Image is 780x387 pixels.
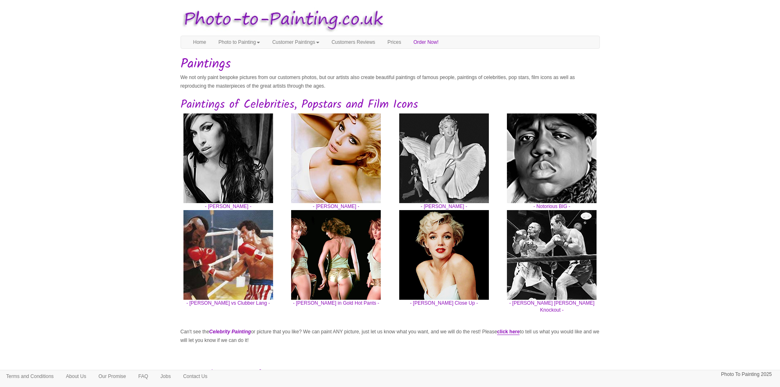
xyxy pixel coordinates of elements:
[396,252,492,307] a: - [PERSON_NAME] Close Up -
[92,370,132,382] a: Our Promise
[181,252,276,307] a: - [PERSON_NAME] vs Clubber Lang -
[177,370,213,382] a: Contact Us
[721,370,772,379] p: Photo To Painting 2025
[399,113,489,203] img: Marilyn Monroe
[213,36,266,48] a: Photo to Painting
[183,210,273,300] img: Rocky Balboa vs Clubber Lang
[154,370,177,382] a: Jobs
[507,210,597,300] img: Rocky Marciano Walcott Knockout
[183,113,273,203] img: Amy Winehouse
[288,203,384,210] span: - [PERSON_NAME] -
[291,113,381,203] img: Scarlett Johansson
[181,328,600,345] p: Can't see the or picture that you like? We can paint ANY picture, just let us know what you want,...
[266,36,326,48] a: Customer Paintings
[288,300,384,307] span: - [PERSON_NAME] in Gold Hot Pants -
[181,73,600,91] p: We not only paint bespoke pictures from our customers photos, but our artists also create beautif...
[504,252,600,314] a: - [PERSON_NAME] [PERSON_NAME] Knockout -
[181,203,276,210] span: - [PERSON_NAME] -
[187,36,213,48] a: Home
[381,36,407,48] a: Prices
[288,155,384,210] a: - [PERSON_NAME] -
[504,300,600,314] span: - [PERSON_NAME] [PERSON_NAME] Knockout -
[181,99,600,111] h2: Paintings of Celebrities, Popstars and Film Icons
[396,203,492,210] span: - [PERSON_NAME] -
[396,300,492,307] span: - [PERSON_NAME] Close Up -
[507,113,597,203] img: Notorious BIG
[209,329,251,335] em: Celebrity Painting
[396,155,492,210] a: - [PERSON_NAME] -
[176,4,386,36] img: Photo to Painting
[181,300,276,307] span: - [PERSON_NAME] vs Clubber Lang -
[181,57,600,71] h1: Paintings
[181,369,600,382] h2: Reproductions of Masterpieces
[326,36,382,48] a: Customers Reviews
[407,36,445,48] a: Order Now!
[132,370,154,382] a: FAQ
[497,329,520,335] a: click here
[399,210,489,300] img: Marilyn Monroe Close Up
[288,252,384,307] a: - [PERSON_NAME] in Gold Hot Pants -
[291,210,381,300] img: Kylie in Gold Hot Pants
[504,155,600,210] a: - Notorious BIG -
[181,155,276,210] a: - [PERSON_NAME] -
[504,203,600,210] span: - Notorious BIG -
[60,370,92,382] a: About Us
